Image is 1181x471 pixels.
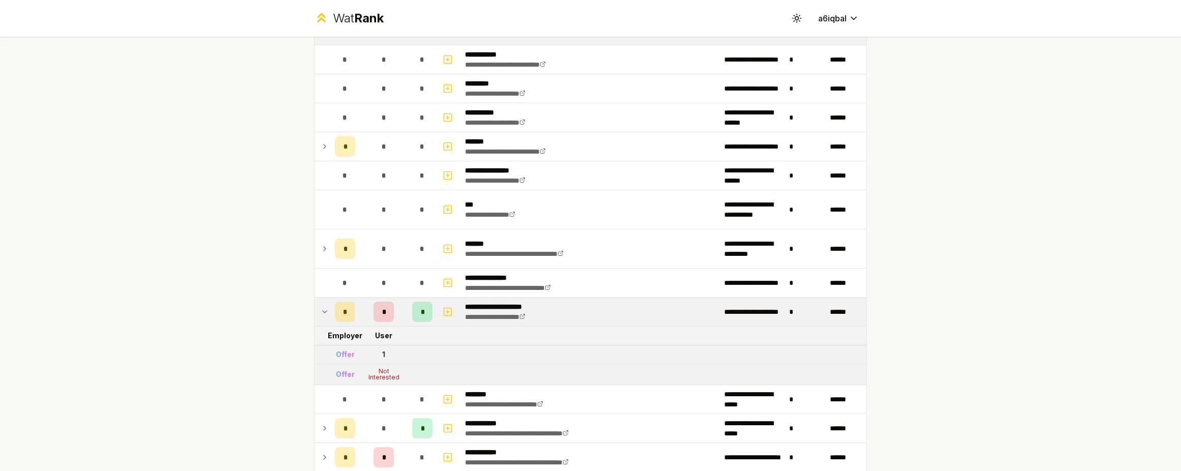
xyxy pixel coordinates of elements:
[336,369,355,379] div: Offer
[333,10,384,26] div: Wat
[818,12,847,24] span: a6iqbal
[382,349,385,360] div: 1
[359,327,408,345] td: User
[336,349,355,360] div: Offer
[810,9,867,27] button: a6iqbal
[363,368,404,380] div: Not Interested
[314,10,384,26] a: WatRank
[331,327,359,345] td: Employer
[354,11,384,25] span: Rank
